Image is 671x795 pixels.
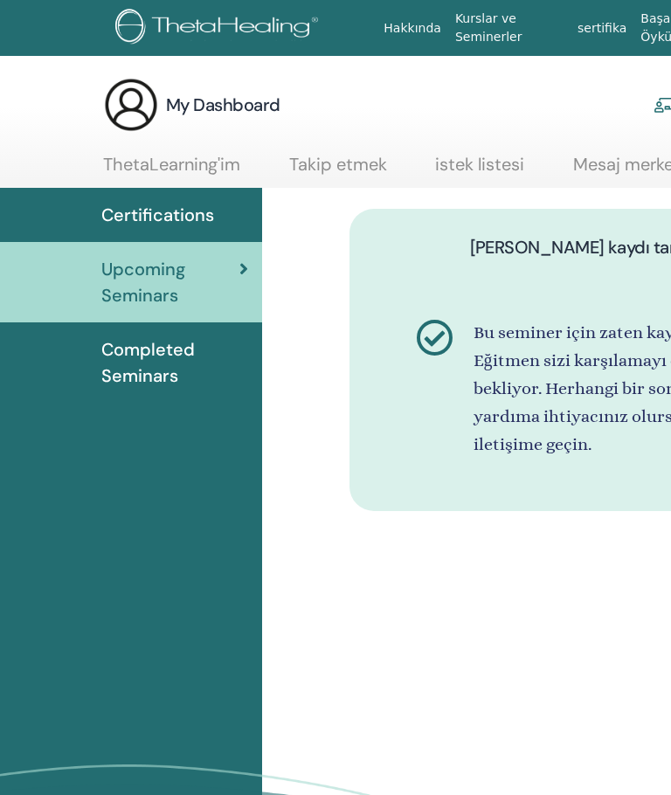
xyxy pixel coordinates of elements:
a: Hakkında [377,12,448,45]
span: Certifications [101,202,214,228]
img: logo.png [115,9,324,48]
a: Takip etmek [289,154,387,188]
span: Upcoming Seminars [101,256,239,308]
h3: My Dashboard [166,93,280,117]
a: istek listesi [435,154,524,188]
a: sertifika [571,12,633,45]
a: Kurslar ve Seminerler [448,3,571,53]
span: Completed Seminars [101,336,248,389]
a: ThetaLearning'im [103,154,240,188]
img: generic-user-icon.jpg [103,77,159,133]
